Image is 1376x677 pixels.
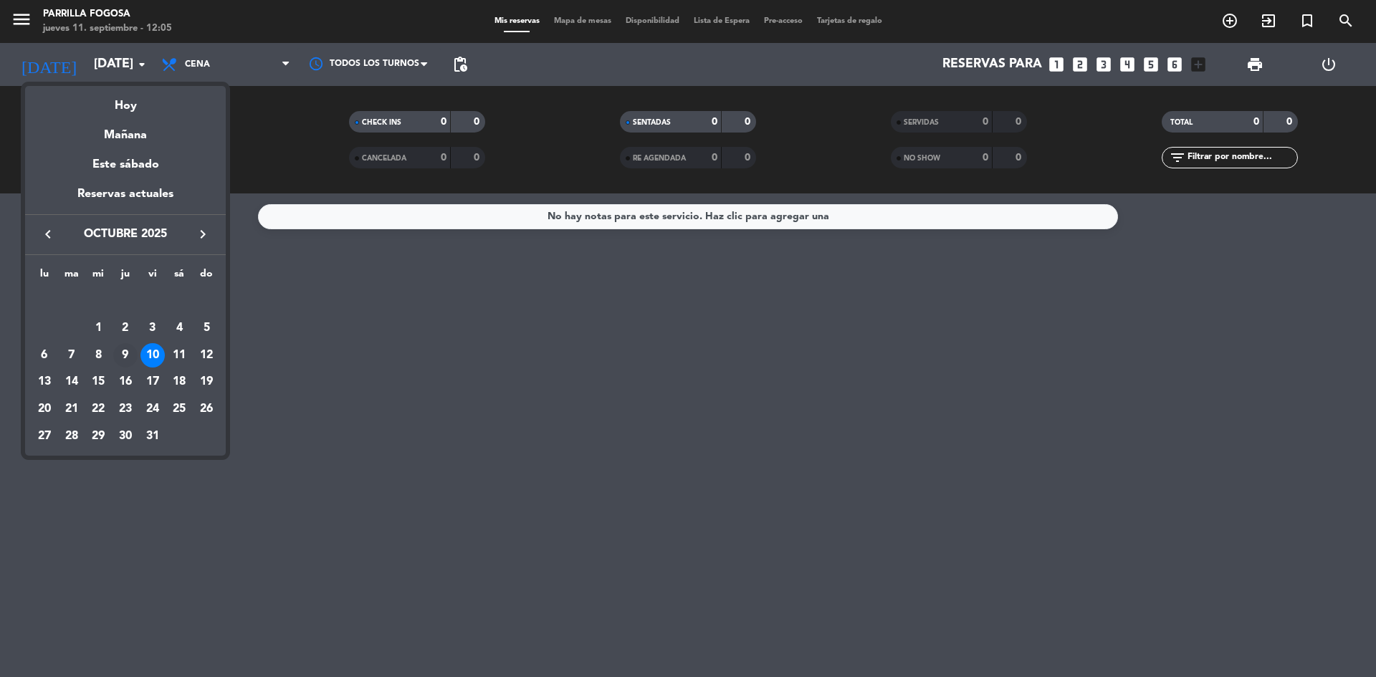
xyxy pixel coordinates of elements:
[85,368,112,395] td: 15 de octubre de 2025
[39,226,57,243] i: keyboard_arrow_left
[85,342,112,369] td: 8 de octubre de 2025
[167,370,191,394] div: 18
[193,315,220,342] td: 5 de octubre de 2025
[86,343,110,368] div: 8
[112,423,139,450] td: 30 de octubre de 2025
[35,225,61,244] button: keyboard_arrow_left
[59,424,84,448] div: 28
[85,423,112,450] td: 29 de octubre de 2025
[85,315,112,342] td: 1 de octubre de 2025
[58,342,85,369] td: 7 de octubre de 2025
[32,343,57,368] div: 6
[166,395,193,423] td: 25 de octubre de 2025
[25,115,226,145] div: Mañana
[85,395,112,423] td: 22 de octubre de 2025
[166,342,193,369] td: 11 de octubre de 2025
[140,343,165,368] div: 10
[61,225,190,244] span: octubre 2025
[31,368,58,395] td: 13 de octubre de 2025
[31,342,58,369] td: 6 de octubre de 2025
[194,226,211,243] i: keyboard_arrow_right
[139,315,166,342] td: 3 de octubre de 2025
[112,266,139,288] th: jueves
[194,397,219,421] div: 26
[25,145,226,185] div: Este sábado
[140,397,165,421] div: 24
[59,343,84,368] div: 7
[112,368,139,395] td: 16 de octubre de 2025
[59,370,84,394] div: 14
[113,316,138,340] div: 2
[85,266,112,288] th: miércoles
[166,266,193,288] th: sábado
[166,368,193,395] td: 18 de octubre de 2025
[139,342,166,369] td: 10 de octubre de 2025
[194,316,219,340] div: 5
[25,185,226,214] div: Reservas actuales
[139,368,166,395] td: 17 de octubre de 2025
[167,316,191,340] div: 4
[113,343,138,368] div: 9
[140,370,165,394] div: 17
[193,266,220,288] th: domingo
[32,370,57,394] div: 13
[58,368,85,395] td: 14 de octubre de 2025
[139,266,166,288] th: viernes
[140,424,165,448] div: 31
[58,266,85,288] th: martes
[139,395,166,423] td: 24 de octubre de 2025
[31,287,220,315] td: OCT.
[32,397,57,421] div: 20
[112,342,139,369] td: 9 de octubre de 2025
[193,395,220,423] td: 26 de octubre de 2025
[58,395,85,423] td: 21 de octubre de 2025
[166,315,193,342] td: 4 de octubre de 2025
[193,342,220,369] td: 12 de octubre de 2025
[194,343,219,368] div: 12
[167,343,191,368] div: 11
[193,368,220,395] td: 19 de octubre de 2025
[112,395,139,423] td: 23 de octubre de 2025
[86,424,110,448] div: 29
[112,315,139,342] td: 2 de octubre de 2025
[59,397,84,421] div: 21
[113,370,138,394] div: 16
[139,423,166,450] td: 31 de octubre de 2025
[113,397,138,421] div: 23
[32,424,57,448] div: 27
[31,395,58,423] td: 20 de octubre de 2025
[31,423,58,450] td: 27 de octubre de 2025
[190,225,216,244] button: keyboard_arrow_right
[113,424,138,448] div: 30
[140,316,165,340] div: 3
[167,397,191,421] div: 25
[86,397,110,421] div: 22
[58,423,85,450] td: 28 de octubre de 2025
[86,316,110,340] div: 1
[194,370,219,394] div: 19
[25,86,226,115] div: Hoy
[31,266,58,288] th: lunes
[86,370,110,394] div: 15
